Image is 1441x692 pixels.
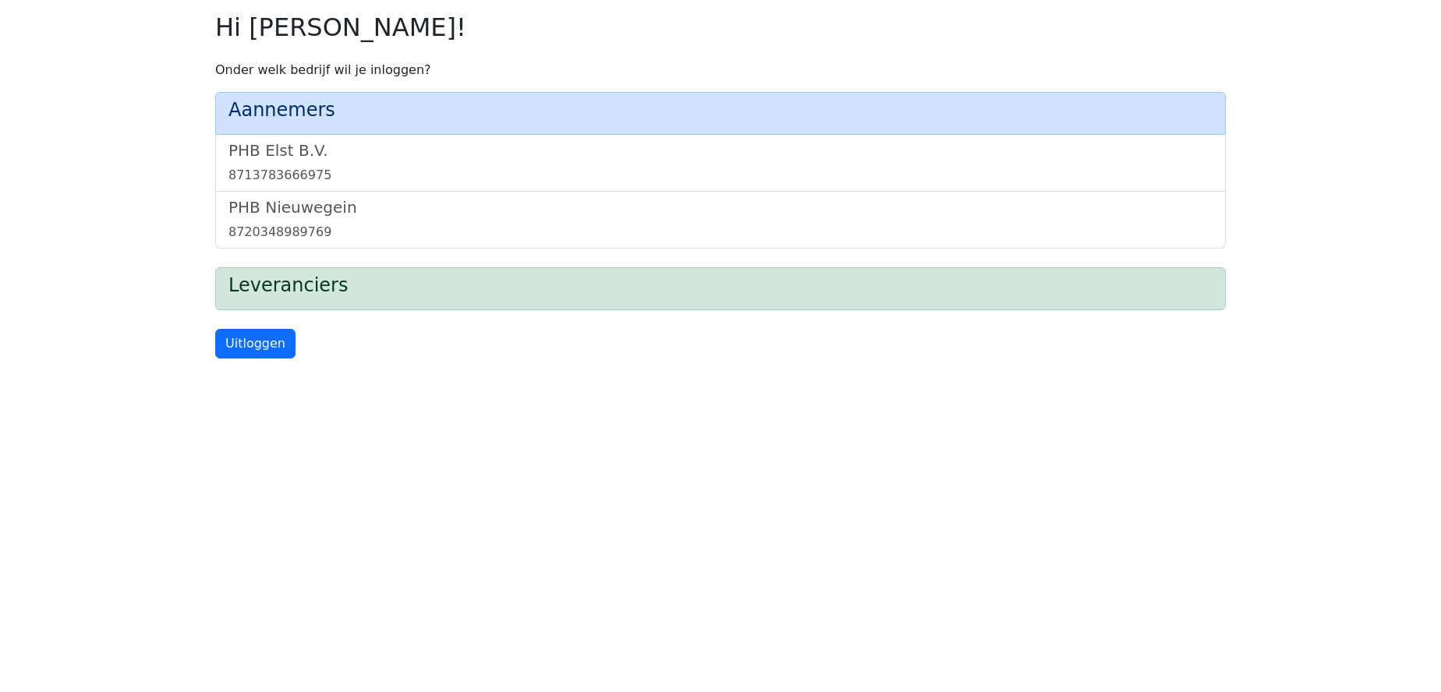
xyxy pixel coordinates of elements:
p: Onder welk bedrijf wil je inloggen? [215,61,1226,79]
h4: Aannemers [228,99,1213,122]
a: Uitloggen [215,329,296,358]
h2: Hi [PERSON_NAME]! [215,12,1226,42]
a: PHB Nieuwegein8720348989769 [228,198,1213,242]
div: 8713783666975 [228,166,1213,185]
h5: PHB Elst B.V. [228,141,1213,160]
a: PHB Elst B.V.8713783666975 [228,141,1213,185]
h5: PHB Nieuwegein [228,198,1213,217]
h4: Leveranciers [228,274,1213,297]
div: 8720348989769 [228,223,1213,242]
